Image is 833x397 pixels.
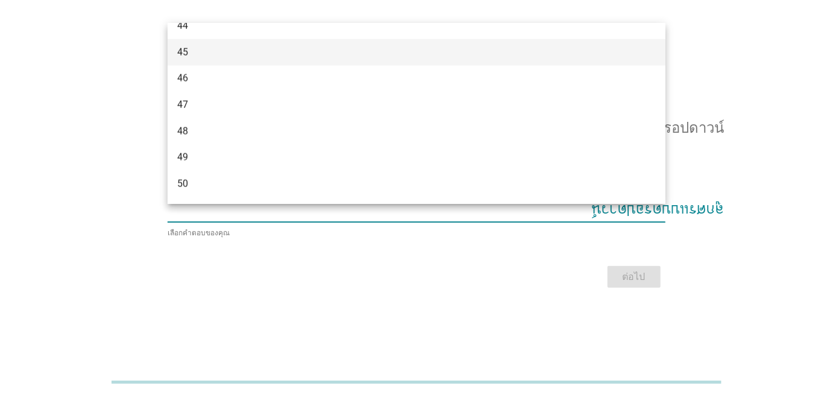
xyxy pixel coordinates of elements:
[177,178,188,189] font: 50
[177,20,188,31] font: 44
[177,99,188,110] font: 47
[168,203,648,222] input: รายการนี้อัตโนมัติอีกครั้งเพื่อตีพิมพ์ในรายการนี้
[177,72,188,84] font: 46
[168,229,230,237] font: เลือกคำตอบของคุณ
[177,151,188,163] font: 49
[177,125,188,137] font: 48
[177,46,188,58] font: 45
[592,205,724,220] font: ลูกศรแบบดรอปดาวน์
